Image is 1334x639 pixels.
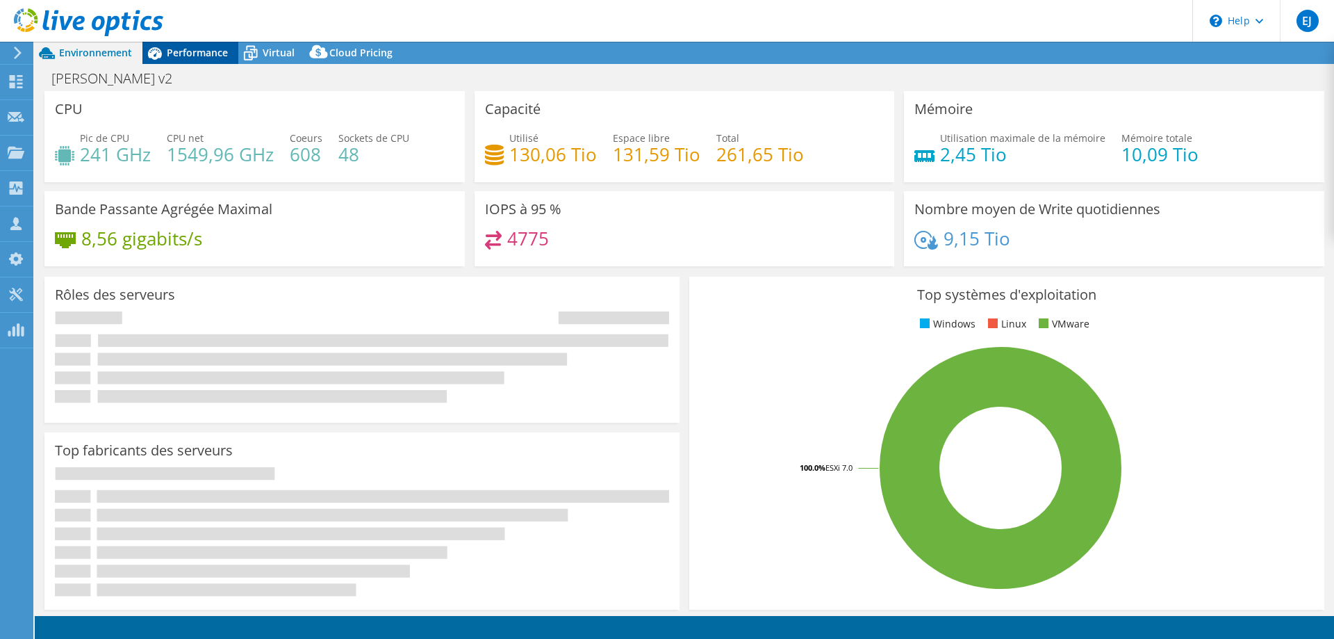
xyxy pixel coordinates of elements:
h3: Mémoire [914,102,973,117]
li: VMware [1035,316,1089,332]
span: Virtual [263,46,295,59]
h4: 4775 [507,231,549,246]
span: Pic de CPU [80,131,129,145]
span: Performance [167,46,228,59]
h3: Top fabricants des serveurs [55,443,233,458]
h4: 48 [338,147,409,162]
h4: 2,45 Tio [940,147,1105,162]
h4: 130,06 Tio [509,147,597,162]
span: EJ [1296,10,1319,32]
h4: 608 [290,147,322,162]
span: Mémoire totale [1121,131,1192,145]
li: Windows [916,316,975,332]
span: Espace libre [613,131,670,145]
span: Environnement [59,46,132,59]
span: CPU net [167,131,204,145]
svg: \n [1210,15,1222,27]
span: Sockets de CPU [338,131,409,145]
h3: CPU [55,102,83,117]
li: Linux [985,316,1026,332]
h4: 10,09 Tio [1121,147,1199,162]
h1: [PERSON_NAME] v2 [45,71,194,86]
h4: 1549,96 GHz [167,147,274,162]
h3: IOPS à 95 % [485,202,561,217]
span: Cloud Pricing [329,46,393,59]
span: Utilisé [509,131,538,145]
h4: 261,65 Tio [716,147,804,162]
h4: 241 GHz [80,147,151,162]
h3: Rôles des serveurs [55,287,175,302]
tspan: 100.0% [800,462,825,473]
tspan: ESXi 7.0 [825,462,853,473]
span: Total [716,131,739,145]
h4: 131,59 Tio [613,147,700,162]
h3: Top systèmes d'exploitation [700,287,1314,302]
h3: Capacité [485,102,541,117]
h4: 9,15 Tio [944,231,1010,246]
span: Coeurs [290,131,322,145]
span: Utilisation maximale de la mémoire [940,131,1105,145]
h3: Bande Passante Agrégée Maximal [55,202,272,217]
h4: 8,56 gigabits/s [81,231,202,246]
h3: Nombre moyen de Write quotidiennes [914,202,1160,217]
